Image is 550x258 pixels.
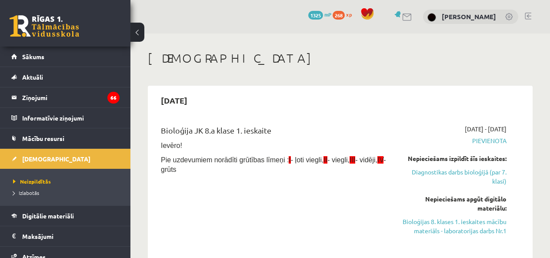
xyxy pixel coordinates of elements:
[11,87,120,107] a: Ziņojumi66
[465,124,507,134] span: [DATE] - [DATE]
[11,206,120,226] a: Digitālie materiāli
[22,155,90,163] span: [DEMOGRAPHIC_DATA]
[13,178,122,185] a: Neizpildītās
[22,226,120,246] legend: Maksājumi
[107,92,120,104] i: 66
[161,124,387,141] div: Bioloģija JK 8.a klase 1. ieskaite
[323,156,327,164] span: II
[10,15,79,37] a: Rīgas 1. Tālmācības vidusskola
[333,11,356,18] a: 268 xp
[11,67,120,87] a: Aktuāli
[11,128,120,148] a: Mācību resursi
[22,87,120,107] legend: Ziņojumi
[333,11,345,20] span: 268
[400,136,507,145] span: Pievienota
[13,189,122,197] a: Izlabotās
[289,156,290,164] span: I
[13,189,39,196] span: Izlabotās
[152,90,196,111] h2: [DATE]
[161,156,386,173] span: Pie uzdevumiem norādīti grūtības līmeņi : - ļoti viegli, - viegli, - vidēji, - grūts
[161,142,182,149] span: Ievēro!
[442,12,496,21] a: [PERSON_NAME]
[11,47,120,67] a: Sākums
[22,134,64,142] span: Mācību resursi
[22,53,44,60] span: Sākums
[22,73,43,81] span: Aktuāli
[13,178,51,185] span: Neizpildītās
[400,168,507,186] a: Diagnostikas darbs bioloģijā (par 7. klasi)
[427,13,436,22] img: Gabriela Kozlova
[346,11,352,18] span: xp
[11,149,120,169] a: [DEMOGRAPHIC_DATA]
[377,156,383,164] span: IV
[22,108,120,128] legend: Informatīvie ziņojumi
[11,108,120,128] a: Informatīvie ziņojumi
[308,11,331,18] a: 1325 mP
[350,156,355,164] span: III
[400,154,507,163] div: Nepieciešams izpildīt šīs ieskaites:
[324,11,331,18] span: mP
[22,212,74,220] span: Digitālie materiāli
[400,217,507,235] a: Bioloģijas 8. klases 1. ieskaites mācību materiāls - laboratorijas darbs Nr.1
[11,226,120,246] a: Maksājumi
[308,11,323,20] span: 1325
[148,51,533,66] h1: [DEMOGRAPHIC_DATA]
[400,194,507,213] div: Nepieciešams apgūt digitālo materiālu:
